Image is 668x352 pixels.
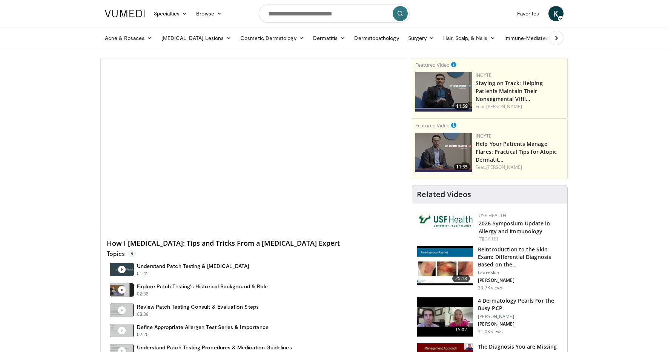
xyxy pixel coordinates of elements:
[478,246,563,268] h3: Reintroduction to the Skin Exam: Differential Diagnosis Based on the…
[454,103,470,110] span: 11:59
[415,72,472,112] a: 11:59
[452,275,470,282] span: 25:13
[478,329,503,335] p: 11.0K views
[415,72,472,112] img: fe0751a3-754b-4fa7-bfe3-852521745b57.png.150x105_q85_crop-smart_upscale.jpg
[476,103,564,110] div: Feat.
[418,212,475,229] img: 6ba8804a-8538-4002-95e7-a8f8012d4a11.png.150x105_q85_autocrop_double_scale_upscale_version-0.2.jpg
[137,344,292,351] h4: Understand Patch Testing Procedures & Medication Guidelines
[101,58,406,230] video-js: Video Player
[415,122,450,129] small: Featured Video
[417,297,473,337] img: 04c704bc-886d-4395-b463-610399d2ca6d.150x105_q85_crop-smart_upscale.jpg
[350,31,403,46] a: Dermatopathology
[259,5,410,23] input: Search topics, interventions
[137,303,259,310] h4: Review Patch Testing Consult & Evaluation Steps
[454,164,470,170] span: 11:35
[128,250,136,257] span: 9
[417,246,563,291] a: 25:13 Reintroduction to the Skin Exam: Differential Diagnosis Based on the… LearnSkin [PERSON_NAM...
[548,6,564,21] a: K
[417,297,563,337] a: 15:02 4 Dermatology Pearls For the Busy PCP [PERSON_NAME] [PERSON_NAME] 11.0K views
[137,270,149,277] p: 01:45
[415,133,472,172] a: 11:35
[476,133,491,139] a: Incyte
[192,6,226,21] a: Browse
[137,283,268,290] h4: Explore Patch Testing's Historical Background & Role
[476,72,491,78] a: Incyte
[107,239,400,248] h4: How I [MEDICAL_DATA]: Tips and Tricks From a [MEDICAL_DATA] Expert
[479,236,561,242] div: [DATE]
[500,31,561,46] a: Immune-Mediated
[479,220,550,235] a: 2026 Symposium Update in Allergy and Immunology
[107,250,136,257] p: Topics
[415,61,450,68] small: Featured Video
[479,212,506,219] a: USF Health
[137,311,149,318] p: 08:39
[476,80,543,103] a: Staying on Track: Helping Patients Maintain Their Nonsegmental Vitil…
[513,6,544,21] a: Favorites
[105,10,145,17] img: VuMedi Logo
[137,331,149,338] p: 02:20
[452,326,470,334] span: 15:02
[100,31,157,46] a: Acne & Rosacea
[137,324,269,331] h4: Define Appropriate Allergen Test Series & Importance
[157,31,236,46] a: [MEDICAL_DATA] Lesions
[415,133,472,172] img: 601112bd-de26-4187-b266-f7c9c3587f14.png.150x105_q85_crop-smart_upscale.jpg
[478,270,563,276] p: LearnSkin
[478,285,503,291] p: 23.7K views
[478,277,563,283] p: [PERSON_NAME]
[404,31,439,46] a: Surgery
[486,103,522,110] a: [PERSON_NAME]
[476,140,557,163] a: Help Your Patients Manage Flares: Practical Tips for Atopic Dermatit…
[137,263,249,269] h4: Understand Patch Testing & [MEDICAL_DATA]
[149,6,192,21] a: Specialties
[137,291,149,297] p: 02:38
[478,297,563,312] h3: 4 Dermatology Pearls For the Busy PCP
[486,164,522,170] a: [PERSON_NAME]
[478,314,563,320] p: [PERSON_NAME]
[417,190,471,199] h4: Related Videos
[309,31,350,46] a: Dermatitis
[478,321,563,327] p: [PERSON_NAME]
[417,246,473,285] img: 022c50fb-a848-4cac-a9d8-ea0906b33a1b.150x105_q85_crop-smart_upscale.jpg
[439,31,499,46] a: Hair, Scalp, & Nails
[476,164,564,171] div: Feat.
[236,31,308,46] a: Cosmetic Dermatology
